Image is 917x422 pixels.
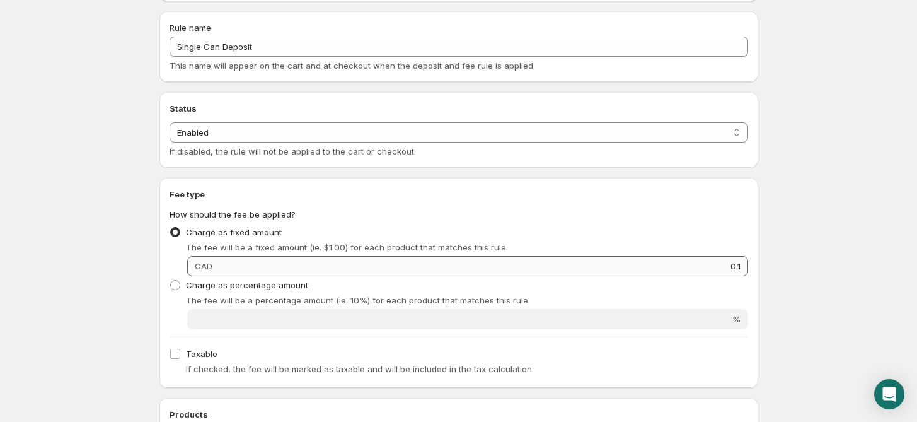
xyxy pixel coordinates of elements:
[874,379,904,409] div: Open Intercom Messenger
[170,102,748,115] h2: Status
[170,23,211,33] span: Rule name
[186,227,282,237] span: Charge as fixed amount
[186,349,217,359] span: Taxable
[186,242,508,252] span: The fee will be a fixed amount (ie. $1.00) for each product that matches this rule.
[186,294,748,307] p: The fee will be a percentage amount (ie. 10%) for each product that matches this rule.
[170,408,748,421] h2: Products
[186,280,308,290] span: Charge as percentage amount
[170,146,416,156] span: If disabled, the rule will not be applied to the cart or checkout.
[732,314,741,324] span: %
[170,188,748,201] h2: Fee type
[186,364,534,374] span: If checked, the fee will be marked as taxable and will be included in the tax calculation.
[170,61,533,71] span: This name will appear on the cart and at checkout when the deposit and fee rule is applied
[170,209,296,220] span: How should the fee be applied?
[195,261,212,271] span: CAD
